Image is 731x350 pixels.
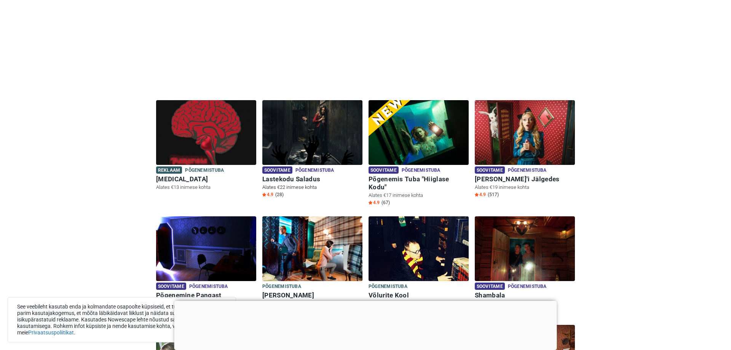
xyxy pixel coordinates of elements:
img: Põgenemis Tuba "Hiiglase Kodu" [369,100,469,165]
p: Alates €22 inimese kohta [262,184,362,191]
span: Soovitame [475,283,505,290]
span: Soovitame [262,166,292,174]
span: Soovitame [156,283,186,290]
a: Lastekodu Saladus Soovitame Põgenemistuba Lastekodu Saladus Alates €22 inimese kohta Star4.9 (28) [262,100,362,200]
p: Alates €19 inimese kohta [475,184,575,191]
a: Põgenemine Pangast Soovitame Põgenemistuba Põgenemine Pangast Alates €14 inimese kohta Star4.9 (419) [156,216,256,316]
a: Sherlock Holmes Põgenemistuba [PERSON_NAME] Alates €8 inimese kohta Star4.8 (83) [262,216,362,316]
p: Alates €15 inimese kohta [475,300,575,307]
span: 4.9 [262,192,273,198]
span: 4.9 [475,192,486,198]
span: Põgenemistuba [508,283,547,291]
img: Võlurite Kool [369,216,469,281]
span: Põgenemistuba [369,283,407,291]
a: Põgenemis Tuba "Hiiglase Kodu" Soovitame Põgenemistuba Põgenemis Tuba "Hiiglase Kodu" Alates €17 ... [369,100,469,208]
span: Põgenemistuba [295,166,334,175]
img: Põgenemine Pangast [156,216,256,281]
img: Star [369,201,372,205]
p: Alates €8 inimese kohta [262,300,362,307]
p: Alates €14 inimese kohta [369,300,469,307]
span: Põgenemistuba [262,283,301,291]
h6: Lastekodu Saladus [262,175,362,183]
h6: [MEDICAL_DATA] [156,175,256,183]
h6: [PERSON_NAME]'i Jälgedes [475,175,575,183]
a: Alice'i Jälgedes Soovitame Põgenemistuba [PERSON_NAME]'i Jälgedes Alates €19 inimese kohta Star4.... [475,100,575,200]
span: Soovitame [475,166,505,174]
span: Põgenemistuba [185,166,224,175]
a: Võlurite Kool Põgenemistuba Võlurite Kool Alates €14 inimese kohta Star4.8 (250) [369,216,469,316]
img: Lastekodu Saladus [262,100,362,165]
span: Soovitame [369,166,399,174]
span: Põgenemistuba [402,166,441,175]
span: (67) [381,200,390,206]
h6: [PERSON_NAME] [262,291,362,299]
img: Star [262,193,266,197]
span: Põgenemistuba [189,283,228,291]
span: (517) [488,192,499,198]
span: (28) [275,192,284,198]
h6: Võlurite Kool [369,291,469,299]
div: See veebileht kasutab enda ja kolmandate osapoolte küpsiseid, et tuua sinuni parim kasutajakogemu... [8,297,236,342]
span: Reklaam [156,166,182,174]
h6: Shambala [475,291,575,299]
p: Alates €17 inimese kohta [369,192,469,199]
h6: Põgenemine Pangast [156,291,256,299]
iframe: Advertisement [174,301,557,348]
h6: Põgenemis Tuba "Hiiglase Kodu" [369,175,469,191]
img: Sherlock Holmes [262,216,362,281]
img: Star [475,193,479,197]
a: Privaatsuspoliitikat [28,329,74,336]
a: Paranoia Reklaam Põgenemistuba [MEDICAL_DATA] Alates €13 inimese kohta [156,100,256,192]
span: 4.9 [369,200,380,206]
a: Shambala Soovitame Põgenemistuba Shambala Alates €15 inimese kohta Star4.8 (618) [475,216,575,316]
img: Alice'i Jälgedes [475,100,575,165]
img: Paranoia [156,100,256,165]
span: Põgenemistuba [508,166,547,175]
p: Alates €13 inimese kohta [156,184,256,191]
img: Shambala [475,216,575,281]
